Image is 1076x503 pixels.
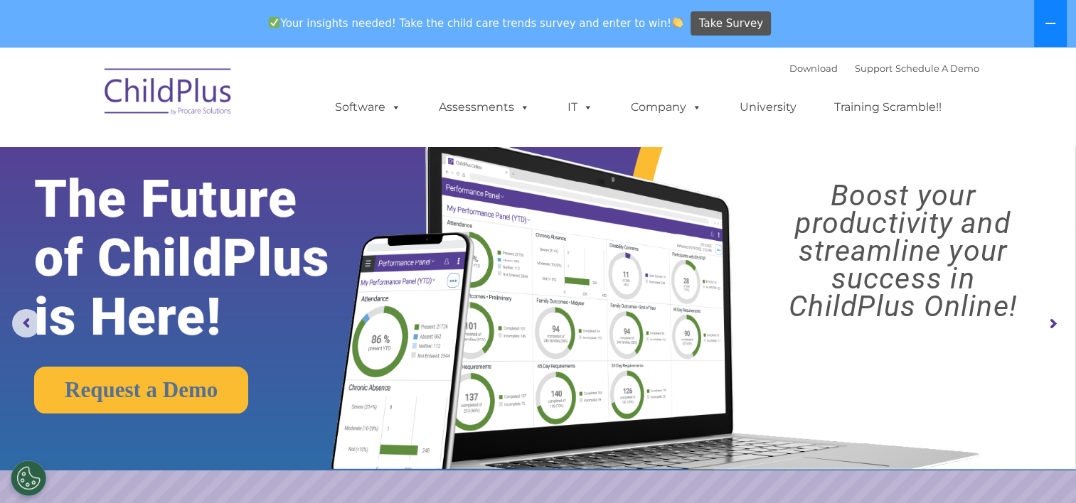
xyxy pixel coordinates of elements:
img: ✅ [269,17,279,28]
a: IT [553,93,607,121]
a: Software [321,93,415,121]
font: | [789,63,979,74]
a: Take Survey [691,11,771,36]
a: Company [617,93,716,121]
a: Schedule A Demo [895,63,979,74]
a: Support [855,63,893,74]
rs-layer: Boost your productivity and streamline your success in ChildPlus Online! [743,182,1062,320]
a: Download [789,63,838,74]
button: Cookies Settings [11,460,46,496]
a: Assessments [425,93,544,121]
span: Phone number [198,152,258,163]
span: Take Survey [699,11,763,36]
span: Your insights needed! Take the child care trends survey and enter to win! [263,9,689,37]
a: Training Scramble!! [820,93,956,121]
span: Last name [198,94,241,104]
a: Request a Demo [34,367,248,413]
img: 👏 [672,17,683,28]
a: University [725,93,811,121]
img: ChildPlus by Procare Solutions [97,58,240,129]
rs-layer: The Future of ChildPlus is Here! [34,170,378,347]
